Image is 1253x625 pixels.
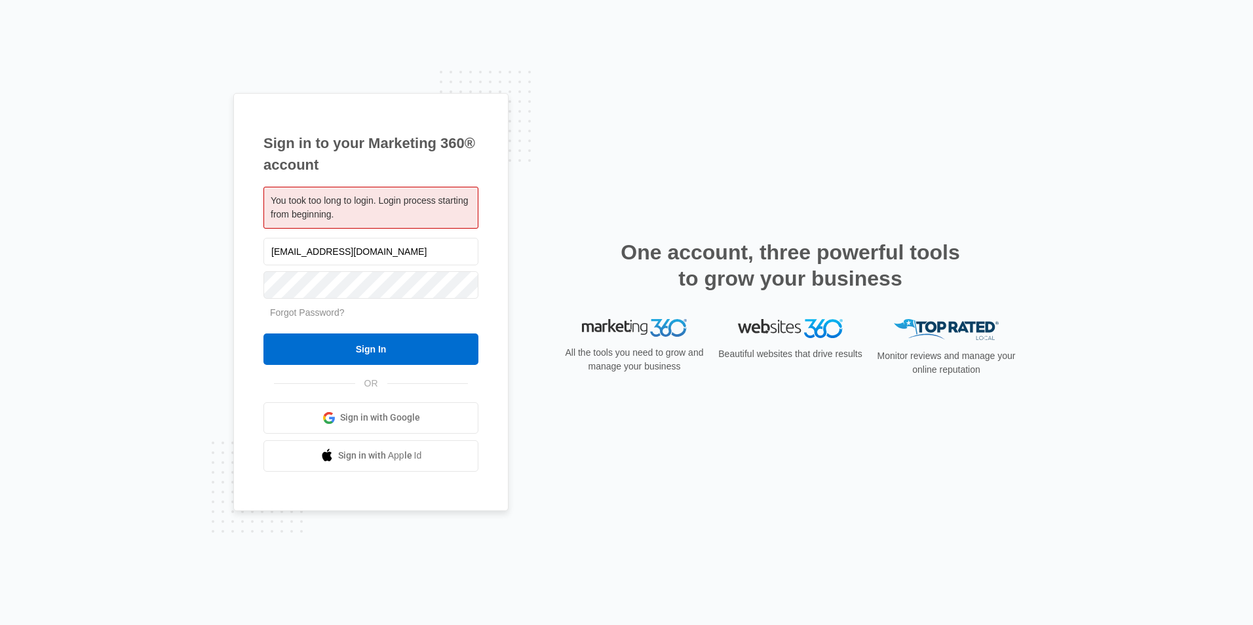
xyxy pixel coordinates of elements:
[263,440,478,472] a: Sign in with Apple Id
[338,449,422,463] span: Sign in with Apple Id
[270,307,345,318] a: Forgot Password?
[263,132,478,176] h1: Sign in to your Marketing 360® account
[263,333,478,365] input: Sign In
[738,319,843,338] img: Websites 360
[271,195,468,219] span: You took too long to login. Login process starting from beginning.
[873,349,1020,377] p: Monitor reviews and manage your online reputation
[561,346,708,373] p: All the tools you need to grow and manage your business
[617,239,964,292] h2: One account, three powerful tools to grow your business
[340,411,420,425] span: Sign in with Google
[263,402,478,434] a: Sign in with Google
[263,238,478,265] input: Email
[894,319,999,341] img: Top Rated Local
[582,319,687,337] img: Marketing 360
[717,347,864,361] p: Beautiful websites that drive results
[355,377,387,390] span: OR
